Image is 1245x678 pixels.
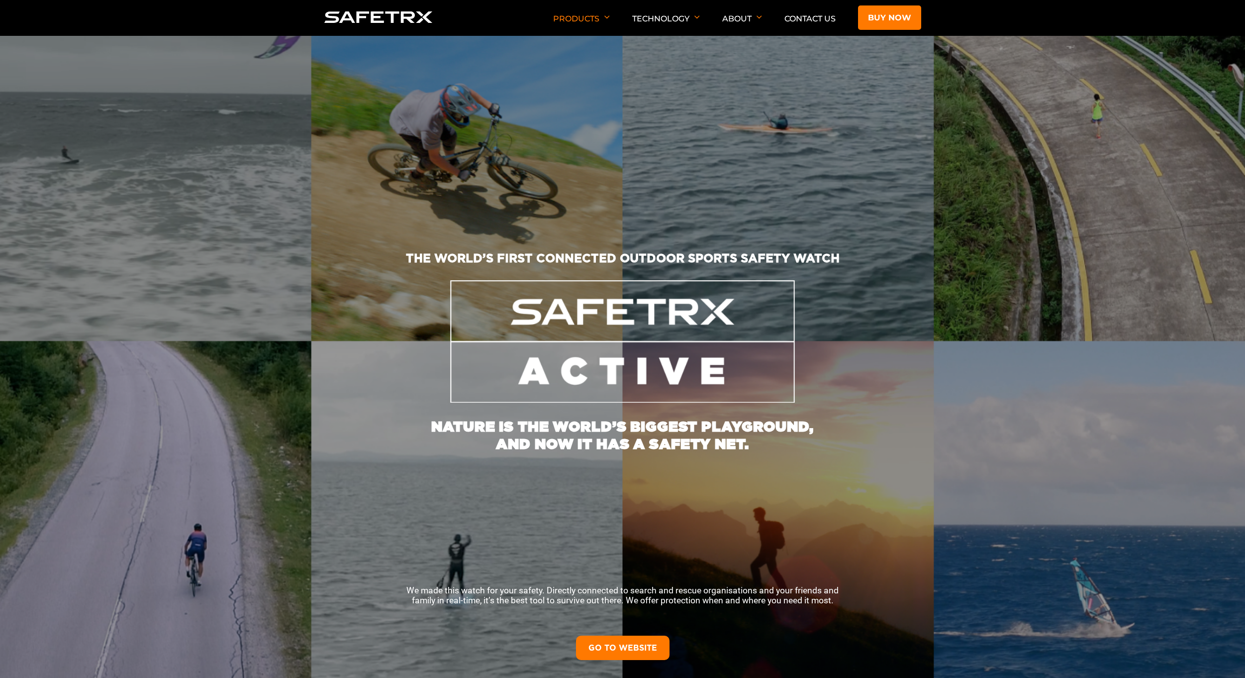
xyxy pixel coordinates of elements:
[632,14,700,36] p: Technology
[324,11,433,23] img: Logo SafeTrx
[424,403,822,452] h1: NATURE IS THE WORLD’S BIGGEST PLAYGROUND, AND NOW IT HAS A SAFETY NET.
[576,636,670,660] a: GO TO WEBSITE
[784,14,836,23] a: Contact Us
[722,14,762,36] p: About
[694,15,700,19] img: Arrow down icon
[399,585,847,605] p: We made this watch for your safety. Directly connected to search and rescue organisations and you...
[604,15,610,19] img: Arrow down icon
[124,251,1120,280] h2: THE WORLD’S FIRST CONNECTED OUTDOOR SPORTS SAFETY WATCH
[450,280,794,402] img: SafeTrx Active Logo
[553,14,610,36] p: Products
[858,5,921,30] a: Buy now
[757,15,762,19] img: Arrow down icon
